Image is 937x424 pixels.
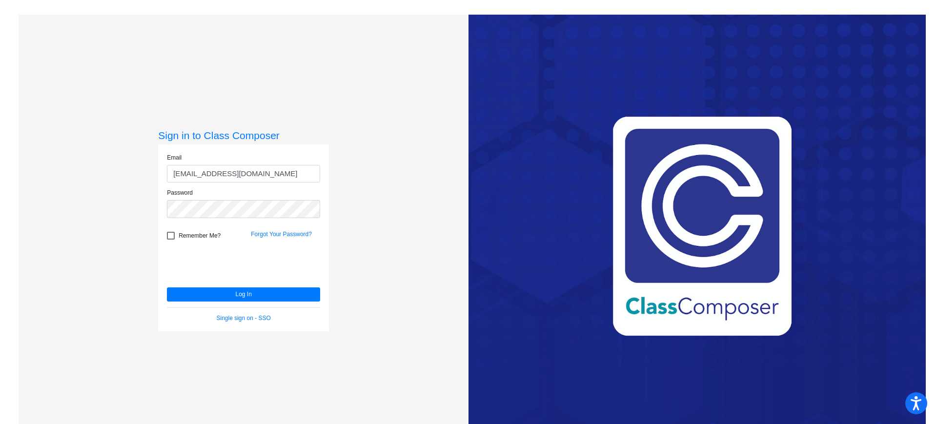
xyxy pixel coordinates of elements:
[251,231,312,238] a: Forgot Your Password?
[167,287,320,302] button: Log In
[167,188,193,197] label: Password
[167,153,182,162] label: Email
[217,315,271,322] a: Single sign on - SSO
[158,129,329,141] h3: Sign in to Class Composer
[179,230,221,242] span: Remember Me?
[167,244,315,283] iframe: reCAPTCHA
